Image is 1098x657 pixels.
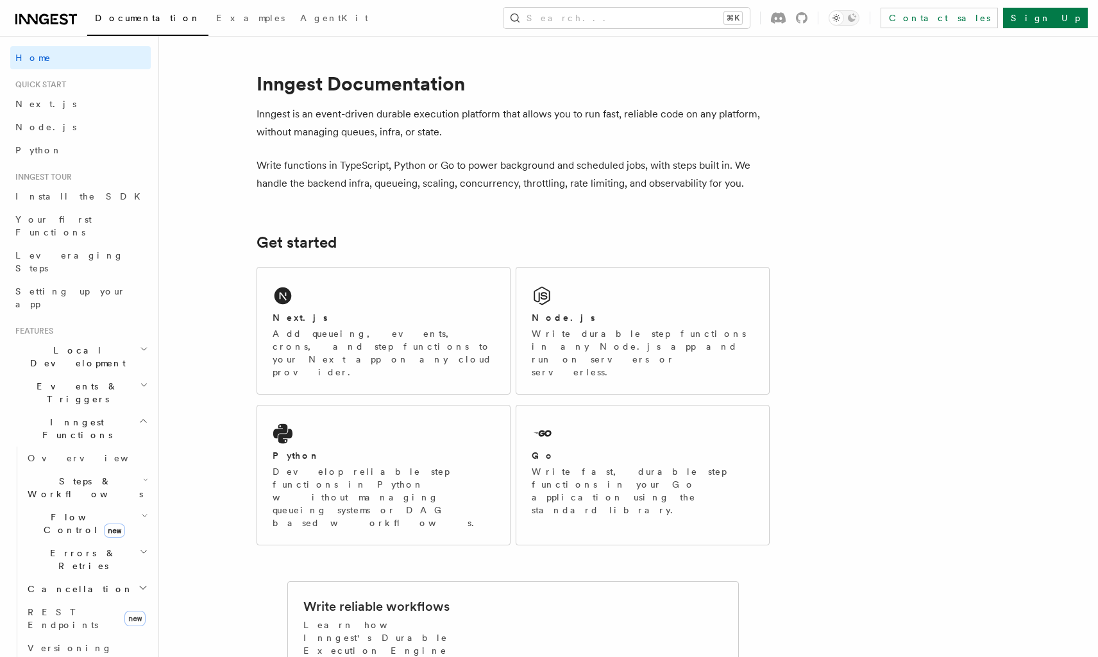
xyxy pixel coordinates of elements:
[10,80,66,90] span: Quick start
[124,611,146,626] span: new
[10,172,72,182] span: Inngest tour
[10,380,140,405] span: Events & Triggers
[10,92,151,115] a: Next.js
[22,506,151,542] button: Flow Controlnew
[829,10,859,26] button: Toggle dark mode
[303,597,450,615] h2: Write reliable workflows
[10,416,139,441] span: Inngest Functions
[208,4,292,35] a: Examples
[516,267,770,395] a: Node.jsWrite durable step functions in any Node.js app and run on servers or serverless.
[15,250,124,273] span: Leveraging Steps
[10,344,140,370] span: Local Development
[95,13,201,23] span: Documentation
[15,191,148,201] span: Install the SDK
[10,46,151,69] a: Home
[22,601,151,636] a: REST Endpointsnew
[257,72,770,95] h1: Inngest Documentation
[15,214,92,237] span: Your first Functions
[10,280,151,316] a: Setting up your app
[15,122,76,132] span: Node.js
[724,12,742,24] kbd: ⌘K
[28,607,98,630] span: REST Endpoints
[15,51,51,64] span: Home
[257,234,337,252] a: Get started
[257,105,770,141] p: Inngest is an event-driven durable execution platform that allows you to run fast, reliable code ...
[15,99,76,109] span: Next.js
[22,542,151,577] button: Errors & Retries
[104,524,125,538] span: new
[257,405,511,545] a: PythonDevelop reliable step functions in Python without managing queueing systems or DAG based wo...
[1003,8,1088,28] a: Sign Up
[10,139,151,162] a: Python
[22,470,151,506] button: Steps & Workflows
[87,4,208,36] a: Documentation
[292,4,376,35] a: AgentKit
[532,311,595,324] h2: Node.js
[28,453,160,463] span: Overview
[22,511,141,536] span: Flow Control
[273,449,320,462] h2: Python
[10,244,151,280] a: Leveraging Steps
[22,447,151,470] a: Overview
[10,115,151,139] a: Node.js
[22,547,139,572] span: Errors & Retries
[503,8,750,28] button: Search...⌘K
[10,411,151,447] button: Inngest Functions
[881,8,998,28] a: Contact sales
[273,327,494,379] p: Add queueing, events, crons, and step functions to your Next app on any cloud provider.
[10,339,151,375] button: Local Development
[516,405,770,545] a: GoWrite fast, durable step functions in your Go application using the standard library.
[15,145,62,155] span: Python
[532,327,754,379] p: Write durable step functions in any Node.js app and run on servers or serverless.
[22,583,133,595] span: Cancellation
[10,208,151,244] a: Your first Functions
[532,465,754,516] p: Write fast, durable step functions in your Go application using the standard library.
[300,13,368,23] span: AgentKit
[10,185,151,208] a: Install the SDK
[257,157,770,192] p: Write functions in TypeScript, Python or Go to power background and scheduled jobs, with steps bu...
[532,449,555,462] h2: Go
[273,465,494,529] p: Develop reliable step functions in Python without managing queueing systems or DAG based workflows.
[15,286,126,309] span: Setting up your app
[273,311,328,324] h2: Next.js
[22,475,143,500] span: Steps & Workflows
[216,13,285,23] span: Examples
[10,326,53,336] span: Features
[257,267,511,395] a: Next.jsAdd queueing, events, crons, and step functions to your Next app on any cloud provider.
[22,577,151,601] button: Cancellation
[28,643,112,653] span: Versioning
[10,375,151,411] button: Events & Triggers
